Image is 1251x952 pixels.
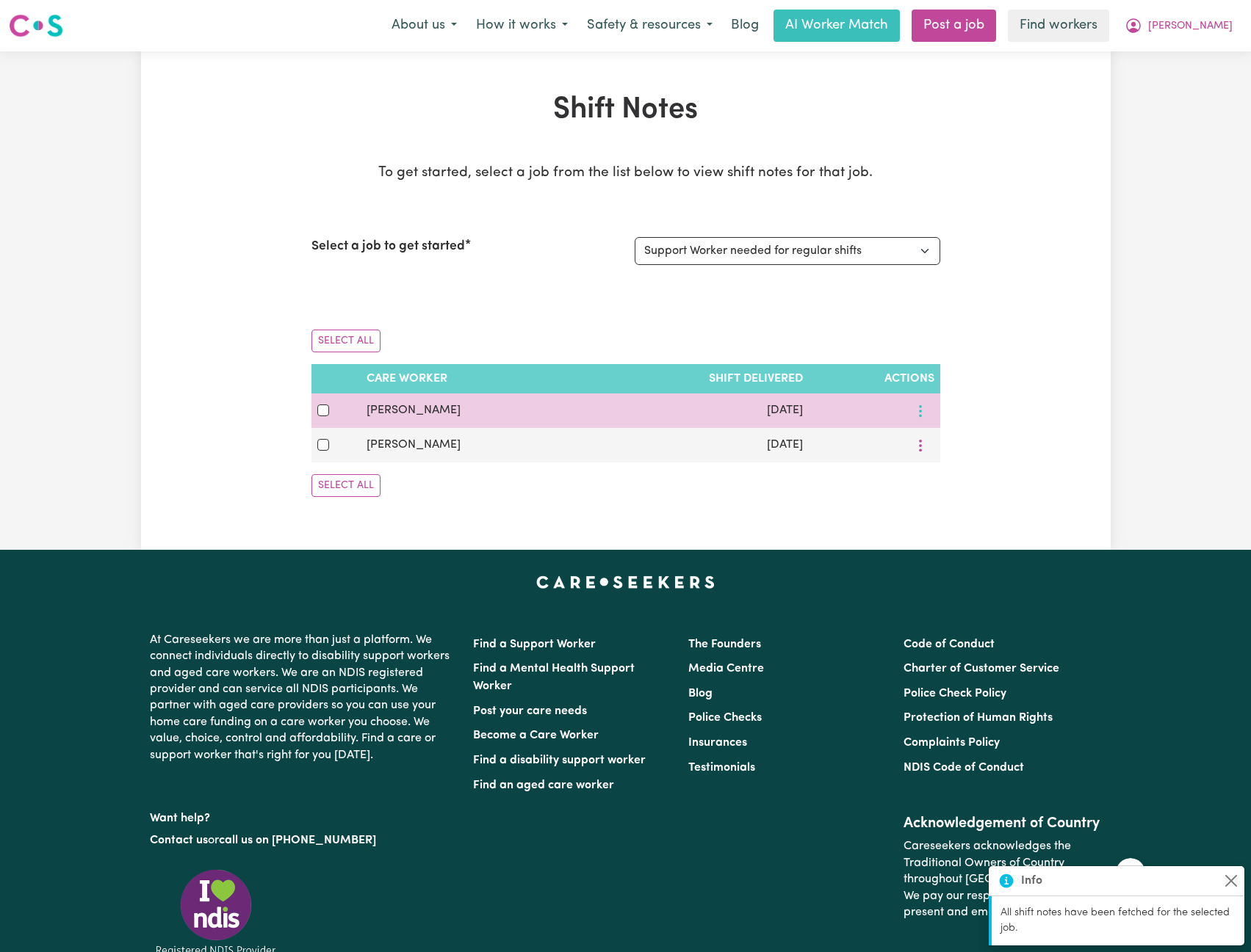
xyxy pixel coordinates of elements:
p: Careseekers acknowledges the Traditional Owners of Country throughout [GEOGRAPHIC_DATA]. We pay o... [904,832,1101,926]
a: Find an aged care worker [473,780,614,791]
a: Blog [688,688,713,700]
p: Want help? [150,804,455,826]
a: NDIS Code of Conduct [904,762,1024,774]
img: Careseekers logo [9,12,63,39]
p: To get started, select a job from the list below to view shift notes for that job. [311,163,940,184]
a: call us on [PHONE_NUMBER] [219,835,376,846]
a: Contact us [150,835,208,846]
a: Media Centre [688,663,764,675]
a: Find workers [1008,10,1109,42]
a: Charter of Customer Service [904,663,1059,675]
span: [PERSON_NAME] [367,439,461,451]
a: Police Checks [688,712,762,724]
a: Testimonials [688,762,755,774]
a: Find a disability support worker [473,755,646,766]
a: Code of Conduct [904,639,995,650]
iframe: Close message [1116,858,1145,887]
span: Need any help? [9,10,89,22]
th: Actions [809,364,940,393]
td: [DATE] [585,393,809,428]
a: Become a Care Worker [473,730,599,741]
span: Care Worker [367,373,447,385]
button: More options [906,399,934,422]
a: AI Worker Match [774,10,900,42]
button: Close [1222,872,1240,890]
h2: Acknowledgement of Country [904,815,1101,832]
a: Post a job [912,10,996,42]
a: Protection of Human Rights [904,712,1053,724]
a: Blog [722,10,768,42]
a: Careseekers logo [9,9,63,43]
label: Select a job to get started [311,237,465,256]
strong: Info [1021,872,1042,890]
button: About us [382,10,466,41]
a: Insurances [688,737,747,749]
span: [PERSON_NAME] [367,404,461,416]
p: At Careseekers we are more than just a platform. We connect individuals directly to disability su... [150,626,455,769]
a: Careseekers home page [536,576,715,588]
th: Shift delivered [585,364,809,393]
td: [DATE] [585,428,809,462]
span: [PERSON_NAME] [1148,18,1233,34]
p: All shift notes have been fetched for the selected job. [1001,905,1236,937]
a: Post your care needs [473,705,587,717]
a: The Founders [688,639,761,650]
button: Safety & resources [577,10,722,41]
button: How it works [466,10,577,41]
a: Find a Mental Health Support Worker [473,663,635,692]
h1: Shift Notes [311,92,940,128]
a: Find a Support Worker [473,639,596,650]
button: My Account [1115,10,1242,41]
p: or [150,826,455,854]
button: More options [906,434,934,457]
button: Select All [311,330,381,352]
button: Select All [311,474,381,497]
a: Police Check Policy [904,688,1006,700]
a: Complaints Policy [904,737,1000,749]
